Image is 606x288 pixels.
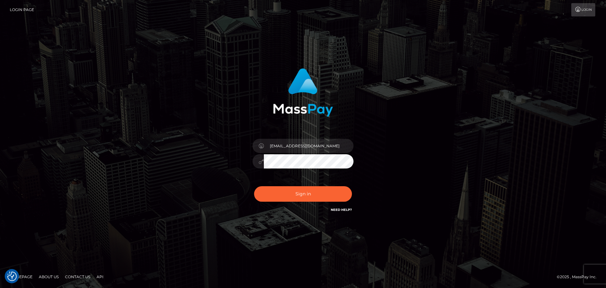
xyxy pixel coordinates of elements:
[331,208,352,212] a: Need Help?
[571,3,595,16] a: Login
[557,273,601,280] div: © 2025 , MassPay Inc.
[273,68,333,117] img: MassPay Login
[62,272,93,282] a: Contact Us
[7,272,35,282] a: Homepage
[10,3,34,16] a: Login Page
[7,272,17,281] button: Consent Preferences
[36,272,61,282] a: About Us
[254,186,352,202] button: Sign in
[94,272,106,282] a: API
[264,139,353,153] input: Username...
[7,272,17,281] img: Revisit consent button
